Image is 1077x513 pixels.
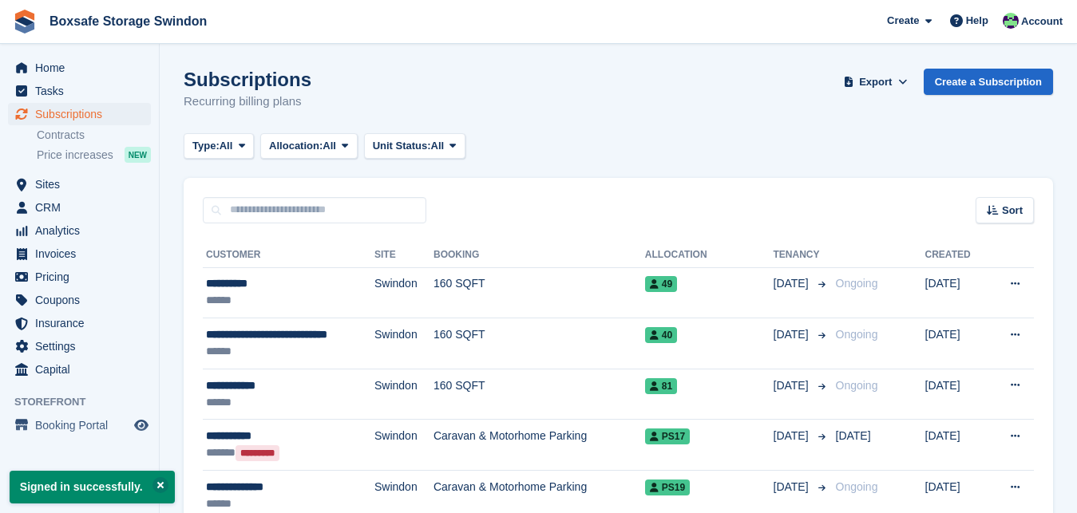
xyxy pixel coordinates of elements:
span: Insurance [35,312,131,334]
a: menu [8,219,151,242]
span: 49 [645,276,677,292]
span: 40 [645,327,677,343]
span: Export [859,74,892,90]
span: Create [887,13,919,29]
p: Recurring billing plans [184,93,311,111]
td: Swindon [374,369,434,420]
h1: Subscriptions [184,69,311,90]
td: Swindon [374,318,434,369]
th: Site [374,243,434,268]
a: menu [8,103,151,125]
span: [DATE] [836,429,871,442]
td: Caravan & Motorhome Parking [434,420,645,471]
a: menu [8,57,151,79]
img: stora-icon-8386f47178a22dfd0bd8f6a31ec36ba5ce8667c1dd55bd0f319d3a0aa187defe.svg [13,10,37,34]
span: PS17 [645,428,690,444]
span: Ongoing [836,480,878,493]
a: Contracts [37,128,151,143]
span: Subscriptions [35,103,131,125]
th: Created [925,243,988,268]
button: Unit Status: All [364,133,465,160]
span: All [220,138,233,154]
td: Swindon [374,267,434,318]
td: 160 SQFT [434,369,645,420]
button: Allocation: All [260,133,358,160]
span: Allocation: [269,138,323,154]
td: [DATE] [925,420,988,471]
td: [DATE] [925,369,988,420]
span: Ongoing [836,379,878,392]
th: Allocation [645,243,774,268]
td: [DATE] [925,267,988,318]
span: Ongoing [836,277,878,290]
a: menu [8,289,151,311]
span: Invoices [35,243,131,265]
td: [DATE] [925,318,988,369]
span: Storefront [14,394,159,410]
span: Account [1021,14,1063,30]
span: Type: [192,138,220,154]
p: Signed in successfully. [10,471,175,503]
button: Export [841,69,911,95]
a: menu [8,312,151,334]
a: menu [8,414,151,436]
span: All [323,138,336,154]
span: Sort [1002,203,1023,219]
a: Create a Subscription [924,69,1053,95]
a: menu [8,173,151,195]
span: [DATE] [774,326,812,343]
span: [DATE] [774,377,812,394]
th: Customer [203,243,374,268]
td: 160 SQFT [434,267,645,318]
span: Settings [35,335,131,357]
span: Analytics [35,219,131,242]
span: Home [35,57,131,79]
a: Preview store [132,416,151,435]
div: NEW [125,147,151,163]
span: Coupons [35,289,131,311]
span: 81 [645,378,677,394]
span: Capital [35,358,131,381]
td: Swindon [374,420,434,471]
a: Boxsafe Storage Swindon [43,8,213,34]
span: CRM [35,196,131,219]
span: Tasks [35,80,131,102]
img: Kim Virabi [1003,13,1019,29]
span: Unit Status: [373,138,431,154]
span: [DATE] [774,479,812,495]
span: Sites [35,173,131,195]
a: menu [8,358,151,381]
td: 160 SQFT [434,318,645,369]
span: [DATE] [774,428,812,444]
span: [DATE] [774,275,812,292]
th: Booking [434,243,645,268]
span: All [431,138,445,154]
span: Ongoing [836,328,878,341]
a: menu [8,266,151,288]
a: menu [8,196,151,219]
a: menu [8,335,151,357]
span: PS19 [645,479,690,495]
th: Tenancy [774,243,830,268]
a: Price increases NEW [37,146,151,164]
a: menu [8,80,151,102]
span: Help [966,13,988,29]
a: menu [8,243,151,265]
span: Pricing [35,266,131,288]
button: Type: All [184,133,254,160]
span: Booking Portal [35,414,131,436]
span: Price increases [37,148,113,163]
